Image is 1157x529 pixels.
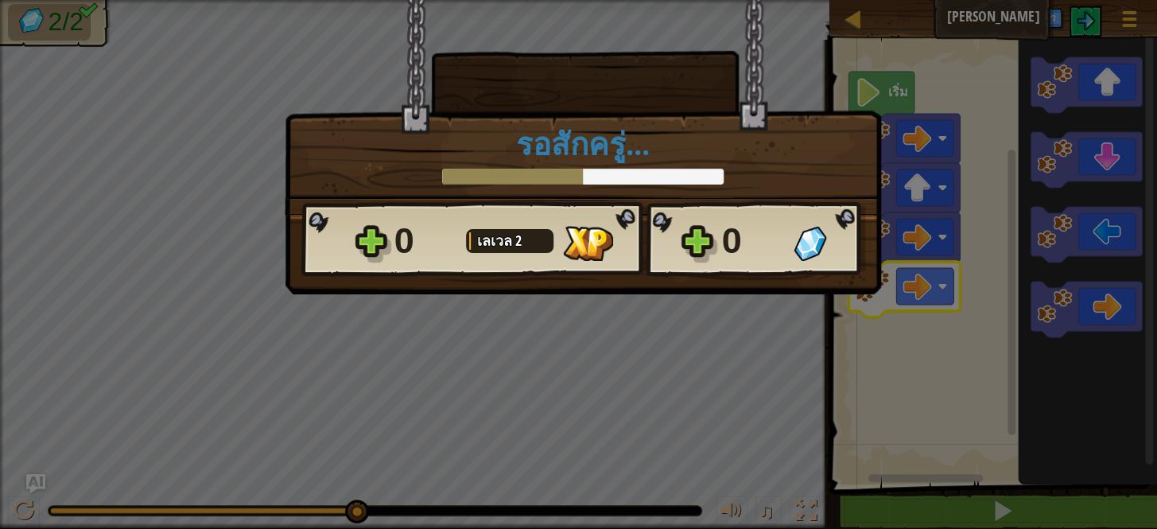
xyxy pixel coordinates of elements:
span: 2 [515,231,522,251]
h1: รอสักครู่... [301,127,864,161]
div: 0 [722,216,784,266]
div: 0 [394,216,456,266]
img: อัญมณีที่ได้มา [794,226,826,261]
img: XP ที่ได้รับ [563,226,613,261]
span: เลเวล [477,231,515,251]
